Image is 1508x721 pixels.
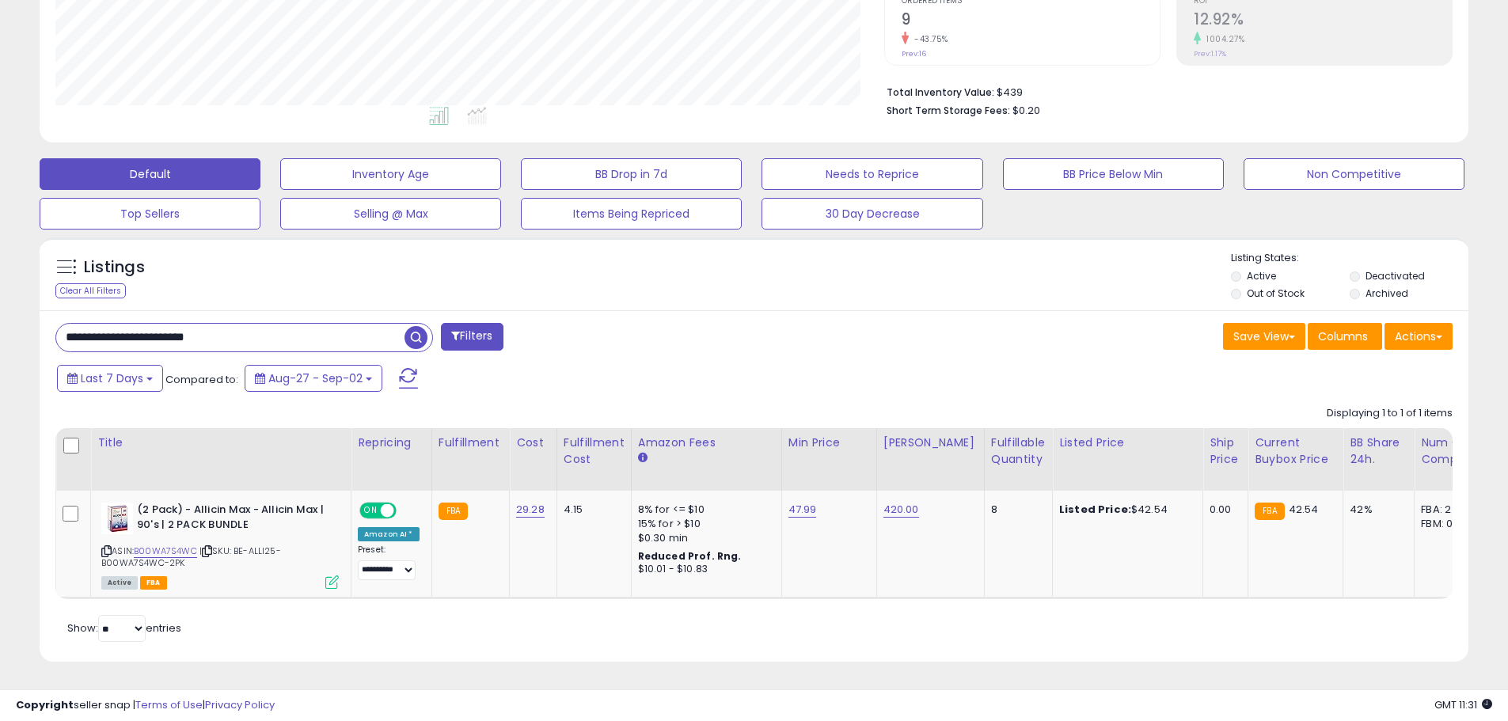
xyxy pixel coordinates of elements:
[57,365,163,392] button: Last 7 Days
[1318,328,1368,344] span: Columns
[902,49,926,59] small: Prev: 16
[101,503,339,587] div: ASIN:
[1194,49,1226,59] small: Prev: 1.17%
[788,434,870,451] div: Min Price
[358,434,425,451] div: Repricing
[101,545,281,568] span: | SKU: BE-ALLI25-B00WA7S4WC-2PK
[1210,434,1241,468] div: Ship Price
[84,256,145,279] h5: Listings
[1421,434,1479,468] div: Num of Comp.
[564,434,625,468] div: Fulfillment Cost
[1012,103,1040,118] span: $0.20
[638,563,769,576] div: $10.01 - $10.83
[40,158,260,190] button: Default
[564,503,619,517] div: 4.15
[887,85,994,99] b: Total Inventory Value:
[1289,502,1319,517] span: 42.54
[134,545,197,558] a: B00WA7S4WC
[101,503,133,534] img: 51I--Fq7v7L._SL40_.jpg
[909,33,948,45] small: -43.75%
[1194,10,1452,32] h2: 12.92%
[97,434,344,451] div: Title
[883,502,919,518] a: 420.00
[638,517,769,531] div: 15% for > $10
[1244,158,1464,190] button: Non Competitive
[101,576,138,590] span: All listings currently available for purchase on Amazon
[280,158,501,190] button: Inventory Age
[1255,434,1336,468] div: Current Buybox Price
[358,527,420,541] div: Amazon AI *
[1223,323,1305,350] button: Save View
[16,697,74,712] strong: Copyright
[788,502,817,518] a: 47.99
[55,283,126,298] div: Clear All Filters
[1210,503,1236,517] div: 0.00
[1059,502,1131,517] b: Listed Price:
[887,104,1010,117] b: Short Term Storage Fees:
[1421,517,1473,531] div: FBM: 0
[1434,697,1492,712] span: 2025-09-10 11:31 GMT
[1247,287,1305,300] label: Out of Stock
[439,434,503,451] div: Fulfillment
[1003,158,1224,190] button: BB Price Below Min
[1231,251,1468,266] p: Listing States:
[439,503,468,520] small: FBA
[883,434,978,451] div: [PERSON_NAME]
[762,158,982,190] button: Needs to Reprice
[516,434,550,451] div: Cost
[140,576,167,590] span: FBA
[1059,503,1191,517] div: $42.54
[1366,287,1408,300] label: Archived
[1350,434,1407,468] div: BB Share 24h.
[205,697,275,712] a: Privacy Policy
[361,504,381,518] span: ON
[638,451,648,465] small: Amazon Fees.
[991,434,1046,468] div: Fulfillable Quantity
[137,503,329,536] b: (2 Pack) - Allicin Max - Allicin Max | 90's | 2 PACK BUNDLE
[638,434,775,451] div: Amazon Fees
[991,503,1040,517] div: 8
[40,198,260,230] button: Top Sellers
[1059,434,1196,451] div: Listed Price
[1350,503,1402,517] div: 42%
[521,158,742,190] button: BB Drop in 7d
[1421,503,1473,517] div: FBA: 2
[1366,269,1425,283] label: Deactivated
[1308,323,1382,350] button: Columns
[902,10,1160,32] h2: 9
[16,698,275,713] div: seller snap | |
[638,549,742,563] b: Reduced Prof. Rng.
[762,198,982,230] button: 30 Day Decrease
[521,198,742,230] button: Items Being Repriced
[1255,503,1284,520] small: FBA
[1385,323,1453,350] button: Actions
[1327,406,1453,421] div: Displaying 1 to 1 of 1 items
[245,365,382,392] button: Aug-27 - Sep-02
[394,504,420,518] span: OFF
[135,697,203,712] a: Terms of Use
[441,323,503,351] button: Filters
[638,531,769,545] div: $0.30 min
[81,370,143,386] span: Last 7 Days
[1201,33,1244,45] small: 1004.27%
[516,502,545,518] a: 29.28
[887,82,1441,101] li: $439
[1247,269,1276,283] label: Active
[165,372,238,387] span: Compared to:
[638,503,769,517] div: 8% for <= $10
[358,545,420,580] div: Preset:
[268,370,363,386] span: Aug-27 - Sep-02
[67,620,181,636] span: Show: entries
[280,198,501,230] button: Selling @ Max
